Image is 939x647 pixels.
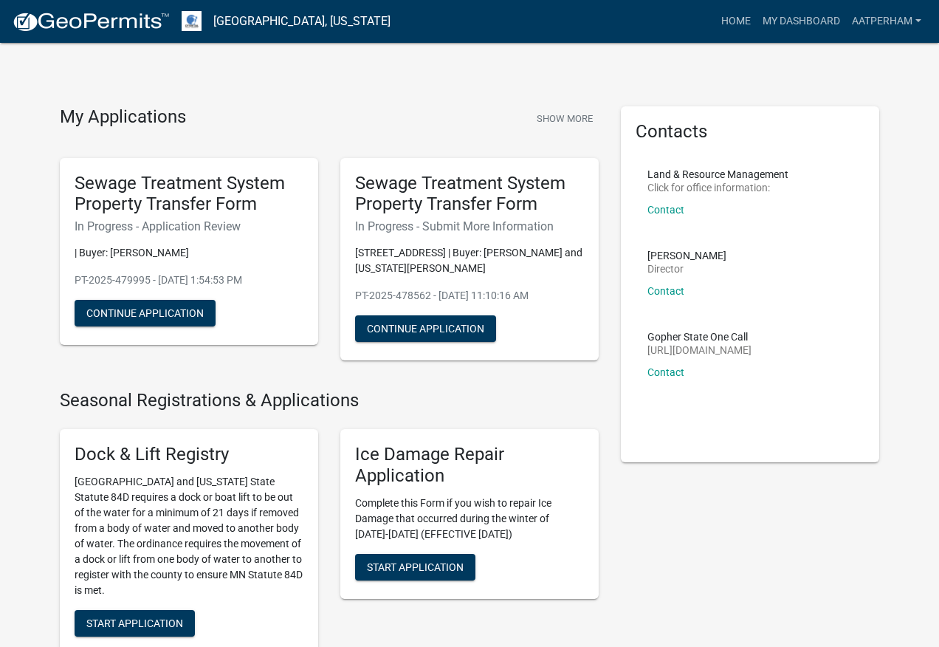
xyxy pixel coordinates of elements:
[86,617,183,629] span: Start Application
[355,315,496,342] button: Continue Application
[182,11,202,31] img: Otter Tail County, Minnesota
[355,219,584,233] h6: In Progress - Submit More Information
[75,273,303,288] p: PT-2025-479995 - [DATE] 1:54:53 PM
[715,7,757,35] a: Home
[60,106,186,129] h4: My Applications
[355,444,584,487] h5: Ice Damage Repair Application
[647,332,751,342] p: Gopher State One Call
[75,245,303,261] p: | Buyer: [PERSON_NAME]
[636,121,864,143] h5: Contacts
[355,496,584,542] p: Complete this Form if you wish to repair Ice Damage that occurred during the winter of [DATE]-[DA...
[75,300,216,326] button: Continue Application
[75,173,303,216] h5: Sewage Treatment System Property Transfer Form
[355,245,584,276] p: [STREET_ADDRESS] | Buyer: [PERSON_NAME] and [US_STATE][PERSON_NAME]
[355,288,584,304] p: PT-2025-478562 - [DATE] 11:10:16 AM
[355,173,584,216] h5: Sewage Treatment System Property Transfer Form
[647,204,684,216] a: Contact
[647,182,788,193] p: Click for office information:
[75,444,303,465] h5: Dock & Lift Registry
[367,561,464,572] span: Start Application
[647,366,684,378] a: Contact
[647,250,726,261] p: [PERSON_NAME]
[647,345,751,355] p: [URL][DOMAIN_NAME]
[757,7,846,35] a: My Dashboard
[60,390,599,411] h4: Seasonal Registrations & Applications
[846,7,927,35] a: AATPerham
[75,219,303,233] h6: In Progress - Application Review
[647,285,684,297] a: Contact
[647,264,726,274] p: Director
[213,9,391,34] a: [GEOGRAPHIC_DATA], [US_STATE]
[531,106,599,131] button: Show More
[647,169,788,179] p: Land & Resource Management
[75,474,303,598] p: [GEOGRAPHIC_DATA] and [US_STATE] State Statute 84D requires a dock or boat lift to be out of the ...
[355,554,475,581] button: Start Application
[75,610,195,637] button: Start Application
